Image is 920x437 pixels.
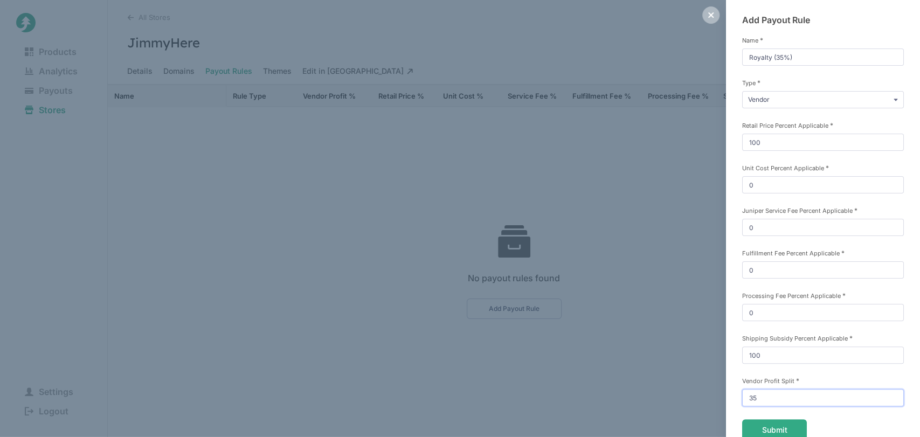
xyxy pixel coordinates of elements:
span: This field is required. [830,121,833,129]
label: Unit Cost Percent Applicable [742,164,904,172]
span: This field is required. [842,292,846,300]
label: Processing Fee Percent Applicable [742,292,904,300]
label: Vendor Profit Split [742,377,904,385]
label: Name [742,36,904,44]
label: Shipping Subsidy Percent Applicable [742,334,904,342]
span: This field is required. [760,36,763,44]
span: This field is required. [849,334,853,342]
span: This field is required. [841,249,845,257]
label: Retail Price Percent Applicable [742,121,904,129]
span: This field is required. [757,79,760,87]
span: This field is required. [796,377,799,385]
label: Fulfillment Fee Percent Applicable [742,249,904,257]
h2: Add Payout Rule [742,15,904,25]
label: Juniper Service Fee Percent Applicable [742,206,904,214]
span: This field is required. [854,206,857,214]
label: Type [742,79,904,87]
span: This field is required. [826,164,829,172]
